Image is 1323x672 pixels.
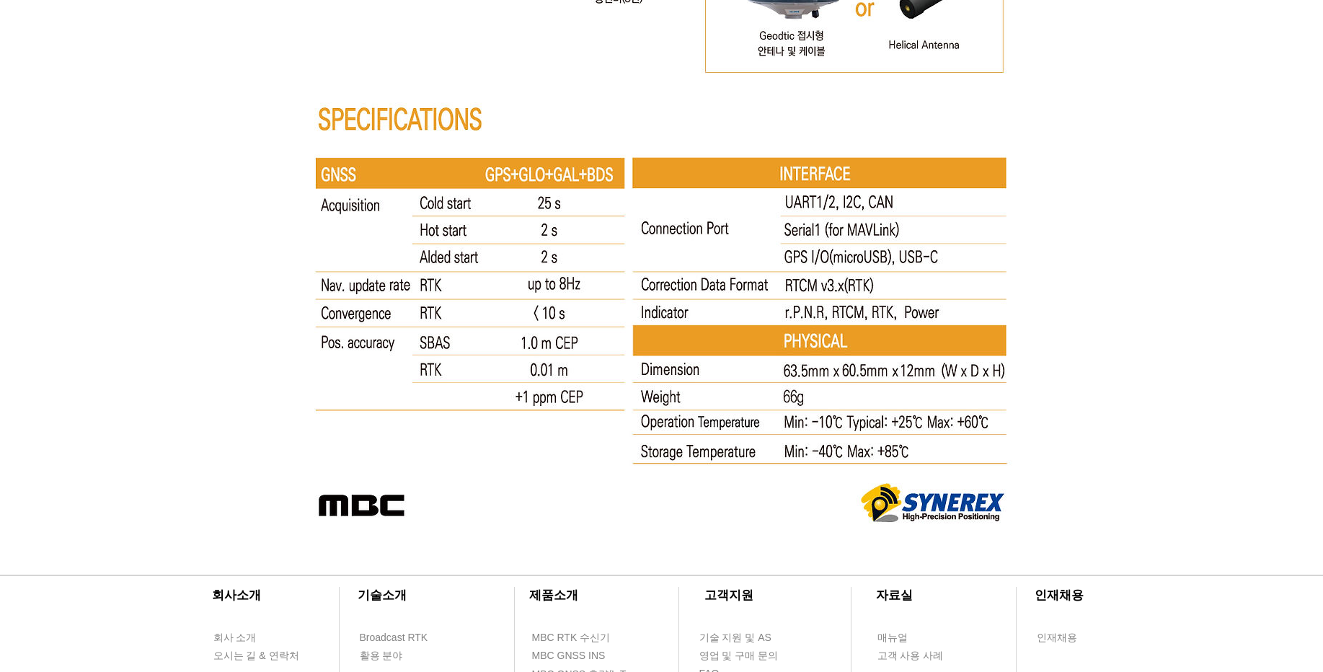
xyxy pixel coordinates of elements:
a: MBC RTK 수신기 [531,629,640,647]
span: ​고객지원 [704,588,753,602]
span: 고객 사용 사례 [877,649,944,663]
span: Broadcast RTK [360,631,428,645]
a: 오시는 길 & 연락처 [213,647,310,665]
a: 회사 소개 [213,629,296,647]
span: 매뉴얼 [877,631,908,645]
iframe: Wix Chat [1157,610,1323,672]
a: 인재채용 [1036,629,1105,647]
span: MBC RTK 수신기 [532,631,611,645]
span: 회사 소개 [213,631,257,645]
a: Broadcast RTK [359,629,442,647]
span: MBC GNSS INS [532,649,606,663]
span: ​기술소개 [358,588,407,602]
a: 활용 분야 [359,647,442,665]
span: 기술 지원 및 AS [699,631,771,645]
span: 오시는 길 & 연락처 [213,649,299,663]
span: 영업 및 구매 문의 [699,649,779,663]
span: 활용 분야 [360,649,403,663]
a: 매뉴얼 [877,629,960,647]
span: ​제품소개 [529,588,578,602]
a: 영업 및 구매 문의 [699,647,782,665]
a: 기술 지원 및 AS [699,629,807,647]
span: ​인재채용 [1035,588,1084,602]
span: ​회사소개 [212,588,261,602]
a: MBC GNSS INS [531,647,621,665]
a: 고객 사용 사례 [877,647,960,665]
span: 인재채용 [1037,631,1077,645]
span: ​자료실 [876,588,913,602]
